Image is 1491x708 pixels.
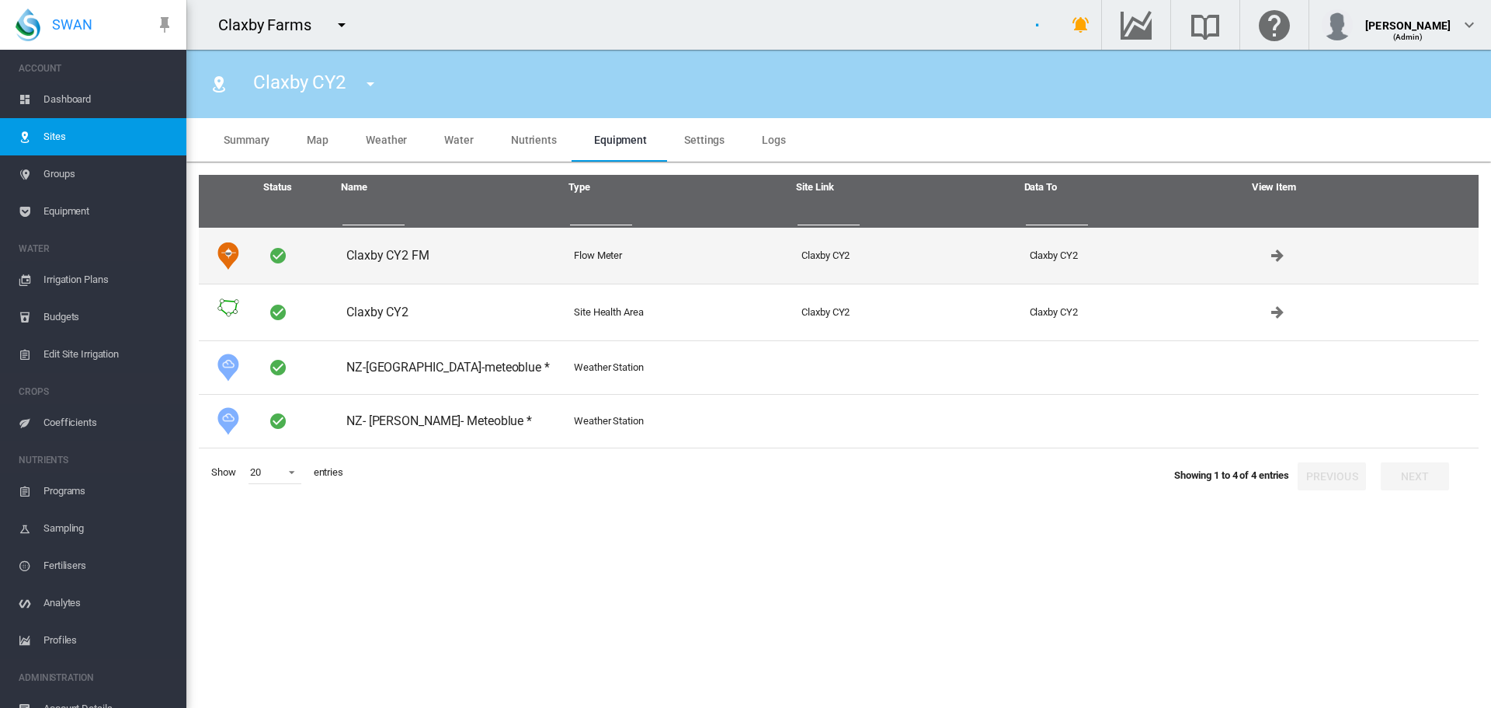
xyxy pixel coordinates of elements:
[43,118,174,155] span: Sites
[444,134,474,146] span: Water
[43,261,174,298] span: Irrigation Plans
[1460,16,1479,34] md-icon: icon-chevron-down
[594,134,647,146] span: Equipment
[43,473,174,510] span: Programs
[250,466,261,478] div: 20
[43,155,174,193] span: Groups
[205,459,242,486] span: Show
[43,298,174,336] span: Budgets
[326,9,357,40] button: icon-menu-down
[19,665,174,690] span: ADMINISTRATION
[263,181,291,193] a: Status
[43,622,174,659] span: Profiles
[511,134,557,146] span: Nutrients
[1393,33,1423,41] span: (Admin)
[1065,9,1097,40] button: icon-bell-ring
[796,181,833,193] a: Site Link
[218,14,325,36] div: Claxby Farms
[762,134,786,146] span: Logs
[332,16,351,34] md-icon: icon-menu-down
[19,56,174,81] span: ACCOUNT
[1256,16,1293,34] md-icon: Click here for help
[19,448,174,473] span: NUTRIENTS
[568,284,795,340] td: Site Health Area
[1117,16,1155,34] md-icon: Go to the Data Hub
[43,547,174,584] span: Fertilisers
[341,181,367,193] a: Name
[1262,297,1293,328] button: Click to go to equipment 39168
[16,9,40,41] img: SWAN-Landscape-Logo-Colour-drop.png
[361,75,380,93] md-icon: icon-menu-down
[1365,12,1451,27] div: [PERSON_NAME]
[1262,240,1293,271] button: Click to go to equipment 38859
[43,81,174,118] span: Dashboard
[568,340,795,394] td: Weather Station
[52,15,92,34] span: SWAN
[1024,284,1251,340] td: Claxby CY2
[1381,462,1449,490] button: Next
[568,228,795,284] td: Flow Meter
[568,394,795,448] td: Weather Station
[1268,303,1287,322] md-icon: icon-arrow-right-bold
[1024,228,1251,284] td: Claxby CY2
[308,459,349,486] span: entries
[795,284,1023,340] td: Claxby CY2
[19,236,174,261] span: WATER
[210,75,228,93] md-icon: icon-map-marker-radius
[43,584,174,622] span: Analytes
[355,68,386,99] button: icon-menu-down
[1174,469,1289,481] span: Showing 1 to 4 of 4 entries
[1298,462,1366,490] button: Previous
[1072,16,1090,34] md-icon: icon-bell-ring
[340,284,568,340] td: Claxby CY2
[568,181,590,193] a: Type
[1187,16,1224,34] md-icon: Search the knowledge base
[366,134,407,146] span: Weather
[340,394,568,448] td: NZ- [PERSON_NAME]- Meteoblue *
[19,379,174,404] span: CROPS
[43,193,174,230] span: Equipment
[253,71,346,93] span: Claxby CY2
[43,404,174,441] span: Coefficients
[203,68,235,99] button: Click to go to list of Sites
[155,16,174,34] md-icon: icon-pin
[1024,180,1250,194] div: Data To
[340,340,568,394] td: NZ-[GEOGRAPHIC_DATA]-meteoblue *
[1252,181,1296,193] a: View Item
[43,510,174,547] span: Sampling
[684,134,725,146] span: Settings
[795,228,1023,284] td: Claxby CY2
[307,134,328,146] span: Map
[1322,9,1353,40] img: profile.jpg
[224,134,269,146] span: Summary
[1268,246,1287,265] md-icon: icon-arrow-right-bold
[340,228,568,284] td: Claxby CY2 FM
[43,336,174,373] span: Edit Site Irrigation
